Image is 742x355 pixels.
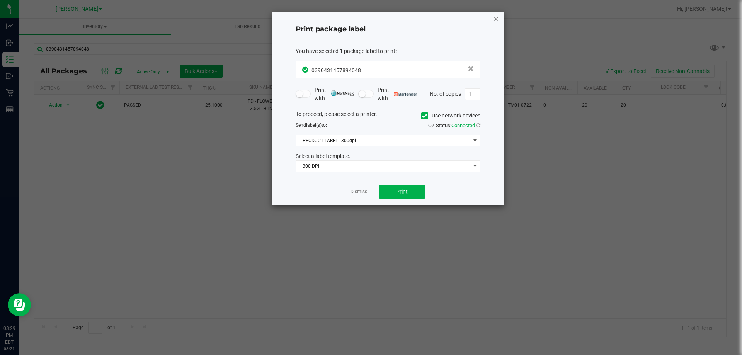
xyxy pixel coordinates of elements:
[302,66,310,74] span: In Sync
[296,24,480,34] h4: Print package label
[421,112,480,120] label: Use network devices
[296,135,470,146] span: PRODUCT LABEL - 300dpi
[394,92,417,96] img: bartender.png
[296,48,395,54] span: You have selected 1 package label to print
[290,110,486,122] div: To proceed, please select a printer.
[315,86,354,102] span: Print with
[351,189,367,195] a: Dismiss
[451,122,475,128] span: Connected
[311,67,361,73] span: 0390431457894048
[379,185,425,199] button: Print
[396,189,408,195] span: Print
[8,293,31,316] iframe: Resource center
[290,152,486,160] div: Select a label template.
[296,122,327,128] span: Send to:
[306,122,322,128] span: label(s)
[430,90,461,97] span: No. of copies
[428,122,480,128] span: QZ Status:
[296,47,480,55] div: :
[378,86,417,102] span: Print with
[296,161,470,172] span: 300 DPI
[331,90,354,96] img: mark_magic_cybra.png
